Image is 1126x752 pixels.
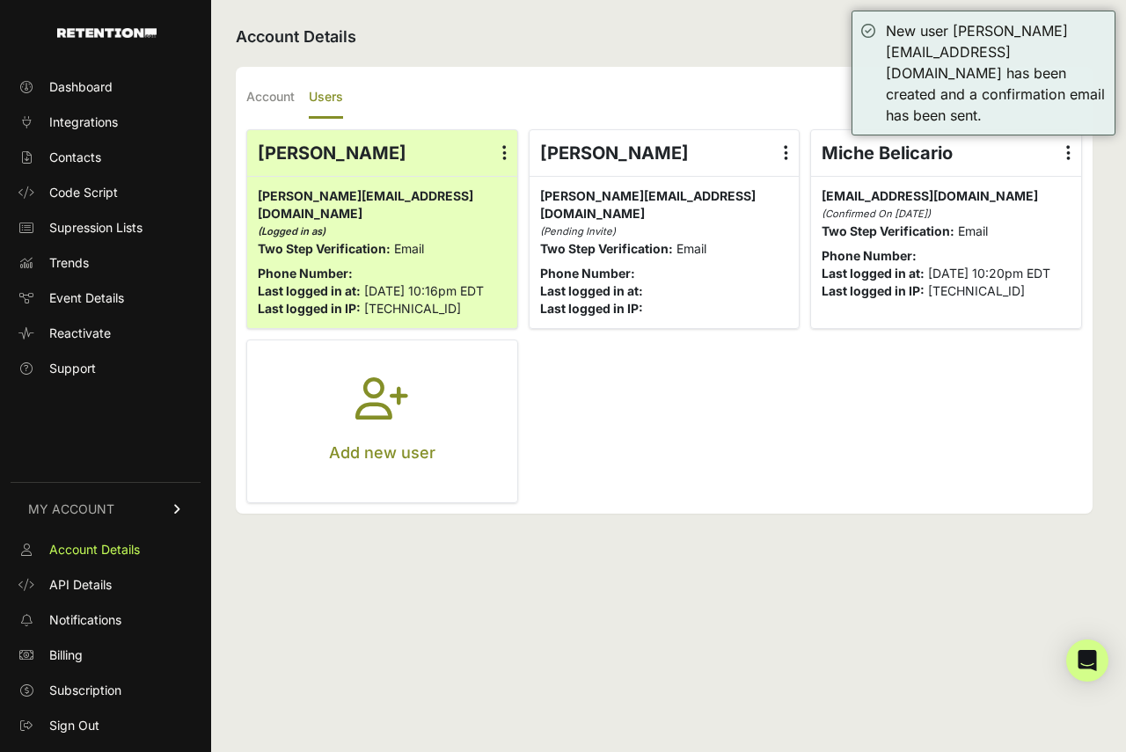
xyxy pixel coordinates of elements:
i: (Logged in as) [258,225,325,237]
strong: Last logged in IP: [540,301,643,316]
strong: Last logged in at: [822,266,925,281]
span: Supression Lists [49,219,143,237]
div: New user [PERSON_NAME][EMAIL_ADDRESS][DOMAIN_NAME] has been created and a confirmation email has ... [886,20,1106,126]
i: (Pending Invite) [540,225,616,237]
strong: Last logged in at: [258,283,361,298]
span: API Details [49,576,112,594]
span: Sign Out [49,717,99,734]
span: Event Details [49,289,124,307]
a: MY ACCOUNT [11,482,201,536]
span: [TECHNICAL_ID] [928,283,1025,298]
span: Subscription [49,682,121,699]
a: Contacts [11,143,201,172]
a: Account Details [11,536,201,564]
a: Dashboard [11,73,201,101]
span: [TECHNICAL_ID] [364,301,461,316]
strong: Two Step Verification: [540,241,673,256]
a: Supression Lists [11,214,201,242]
span: Email [676,241,706,256]
span: MY ACCOUNT [28,500,114,518]
a: Subscription [11,676,201,705]
a: Support [11,354,201,383]
strong: Last logged in IP: [822,283,925,298]
span: [PERSON_NAME][EMAIL_ADDRESS][DOMAIN_NAME] [540,188,756,221]
a: Sign Out [11,712,201,740]
span: Trends [49,254,89,272]
span: Email [958,223,988,238]
span: [PERSON_NAME][EMAIL_ADDRESS][DOMAIN_NAME] [258,188,473,221]
span: Contacts [49,149,101,166]
button: Add new user [247,340,517,502]
span: Email [394,241,424,256]
a: Billing [11,641,201,669]
strong: Phone Number: [540,266,635,281]
span: Support [49,360,96,377]
a: Trends [11,249,201,277]
label: Account [246,77,295,119]
a: API Details [11,571,201,599]
span: [EMAIL_ADDRESS][DOMAIN_NAME] [822,188,1038,203]
strong: Two Step Verification: [822,223,954,238]
strong: Last logged in IP: [258,301,361,316]
span: Code Script [49,184,118,201]
strong: Two Step Verification: [258,241,391,256]
strong: Phone Number: [822,248,917,263]
strong: Phone Number: [258,266,353,281]
a: Event Details [11,284,201,312]
span: Notifications [49,611,121,629]
span: [DATE] 10:20pm EDT [928,266,1050,281]
h2: Account Details [236,25,1093,49]
a: Reactivate [11,319,201,347]
div: Open Intercom Messenger [1066,639,1108,682]
strong: Last logged in at: [540,283,643,298]
span: Billing [49,646,83,664]
span: Reactivate [49,325,111,342]
span: Integrations [49,113,118,131]
div: [PERSON_NAME] [530,130,800,176]
div: [PERSON_NAME] [247,130,517,176]
i: (Confirmed On [DATE]) [822,208,931,220]
p: Add new user [329,441,435,465]
a: Notifications [11,606,201,634]
span: Account Details [49,541,140,559]
span: Dashboard [49,78,113,96]
span: [DATE] 10:16pm EDT [364,283,484,298]
div: Miche Belicario [811,130,1081,176]
img: Retention.com [57,28,157,38]
label: Users [309,77,343,119]
a: Integrations [11,108,201,136]
a: Code Script [11,179,201,207]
